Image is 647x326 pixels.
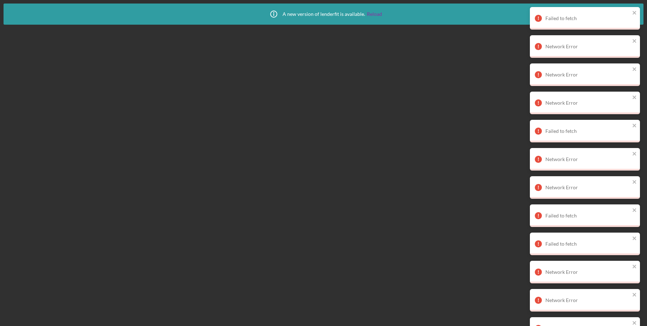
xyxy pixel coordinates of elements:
[632,94,637,101] button: close
[367,11,382,17] a: Reload
[632,38,637,45] button: close
[632,235,637,242] button: close
[545,16,630,21] div: Failed to fetch
[545,100,630,106] div: Network Error
[545,156,630,162] div: Network Error
[632,264,637,270] button: close
[545,72,630,78] div: Network Error
[545,128,630,134] div: Failed to fetch
[632,179,637,186] button: close
[632,151,637,158] button: close
[545,213,630,219] div: Failed to fetch
[545,269,630,275] div: Network Error
[632,292,637,299] button: close
[545,44,630,49] div: Network Error
[632,10,637,17] button: close
[545,297,630,303] div: Network Error
[632,66,637,73] button: close
[545,185,630,190] div: Network Error
[632,207,637,214] button: close
[632,123,637,129] button: close
[545,241,630,247] div: Failed to fetch
[265,5,382,23] div: A new version of lenderfit is available.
